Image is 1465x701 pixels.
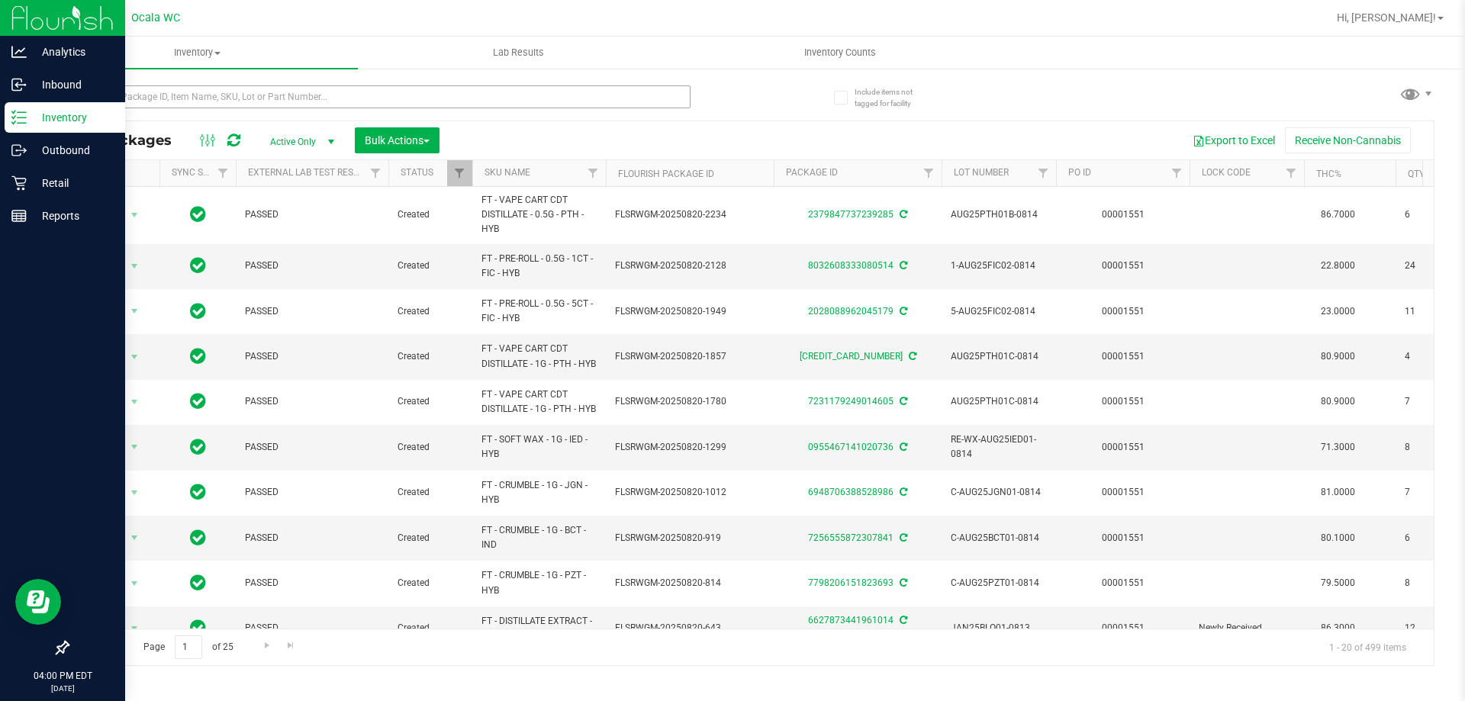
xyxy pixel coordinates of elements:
[398,485,463,500] span: Created
[808,487,893,497] a: 6948706388528986
[481,568,597,597] span: FT - CRUMBLE - 1G - PZT - HYB
[615,485,765,500] span: FLSRWGM-20250820-1012
[79,132,187,149] span: All Packages
[481,387,597,416] span: FT - VAPE CART CDT DISTILLATE - 1G - PTH - HYB
[481,193,597,237] span: FT - VAPE CART CDT DISTILLATE - 0.5G - PTH - HYB
[1405,440,1463,455] span: 8
[245,394,379,409] span: PASSED
[615,621,765,635] span: FLSRWGM-20250820-643
[245,349,379,364] span: PASSED
[472,46,565,59] span: Lab Results
[1183,127,1285,153] button: Export to Excel
[1405,621,1463,635] span: 12
[951,432,1047,461] span: RE-WX-AUG25IED01-0814
[784,46,897,59] span: Inventory Counts
[11,77,27,92] inline-svg: Inbound
[615,349,765,364] span: FLSRWGM-20250820-1857
[190,204,206,225] span: In Sync
[245,440,379,455] span: PASSED
[130,635,246,659] span: Page of 25
[1317,635,1418,658] span: 1 - 20 of 499 items
[125,573,144,594] span: select
[615,531,765,545] span: FLSRWGM-20250820-919
[615,394,765,409] span: FLSRWGM-20250820-1780
[11,110,27,125] inline-svg: Inventory
[615,207,765,222] span: FLSRWGM-20250820-2234
[125,346,144,368] span: select
[398,531,463,545] span: Created
[1313,301,1363,323] span: 23.0000
[897,260,907,271] span: Sync from Compliance System
[27,174,118,192] p: Retail
[951,207,1047,222] span: AUG25PTH01B-0814
[1102,532,1145,543] a: 00001551
[398,576,463,590] span: Created
[897,209,907,220] span: Sync from Compliance System
[897,577,907,588] span: Sync from Compliance System
[398,207,463,222] span: Created
[398,621,463,635] span: Created
[1405,394,1463,409] span: 7
[245,531,379,545] span: PASSED
[27,108,118,127] p: Inventory
[358,37,679,69] a: Lab Results
[398,349,463,364] span: Created
[125,436,144,458] span: select
[125,204,144,226] span: select
[897,487,907,497] span: Sync from Compliance System
[398,394,463,409] span: Created
[211,160,236,186] a: Filter
[1313,481,1363,503] span: 81.0000
[954,167,1009,178] a: Lot Number
[190,391,206,412] span: In Sync
[1202,167,1251,178] a: Lock Code
[1313,436,1363,458] span: 71.3000
[1102,351,1145,362] a: 00001551
[906,351,916,362] span: Sync from Compliance System
[1102,577,1145,588] a: 00001551
[618,169,714,179] a: Flourish Package ID
[11,44,27,59] inline-svg: Analytics
[481,478,597,507] span: FT - CRUMBLE - 1G - JGN - HYB
[615,576,765,590] span: FLSRWGM-20250820-814
[1405,259,1463,273] span: 24
[1316,169,1341,179] a: THC%
[245,576,379,590] span: PASSED
[245,259,379,273] span: PASSED
[481,297,597,326] span: FT - PRE-ROLL - 0.5G - 5CT - FIC - HYB
[245,304,379,319] span: PASSED
[481,614,597,643] span: FT - DISTILLATE EXTRACT - 1G - BLO - HYS
[855,86,931,109] span: Include items not tagged for facility
[1405,304,1463,319] span: 11
[175,635,202,659] input: 1
[1405,349,1463,364] span: 4
[481,432,597,461] span: FT - SOFT WAX - 1G - IED - HYB
[363,160,388,186] a: Filter
[481,523,597,552] span: FT - CRUMBLE - 1G - BCT - IND
[615,259,765,273] span: FLSRWGM-20250820-2128
[808,577,893,588] a: 7798206151823693
[1068,167,1091,178] a: PO ID
[37,37,358,69] a: Inventory
[125,256,144,277] span: select
[280,635,302,656] a: Go to the last page
[398,259,463,273] span: Created
[1405,531,1463,545] span: 6
[1279,160,1304,186] a: Filter
[1405,485,1463,500] span: 7
[951,485,1047,500] span: C-AUG25JGN01-0814
[1102,396,1145,407] a: 00001551
[897,532,907,543] span: Sync from Compliance System
[808,442,893,452] a: 0955467141020736
[190,617,206,638] span: In Sync
[1102,487,1145,497] a: 00001551
[1313,346,1363,368] span: 80.9000
[190,255,206,276] span: In Sync
[27,141,118,159] p: Outbound
[951,259,1047,273] span: 1-AUG25FIC02-0814
[190,481,206,503] span: In Sync
[245,485,379,500] span: PASSED
[131,11,180,24] span: Ocala WC
[37,46,358,59] span: Inventory
[190,527,206,548] span: In Sync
